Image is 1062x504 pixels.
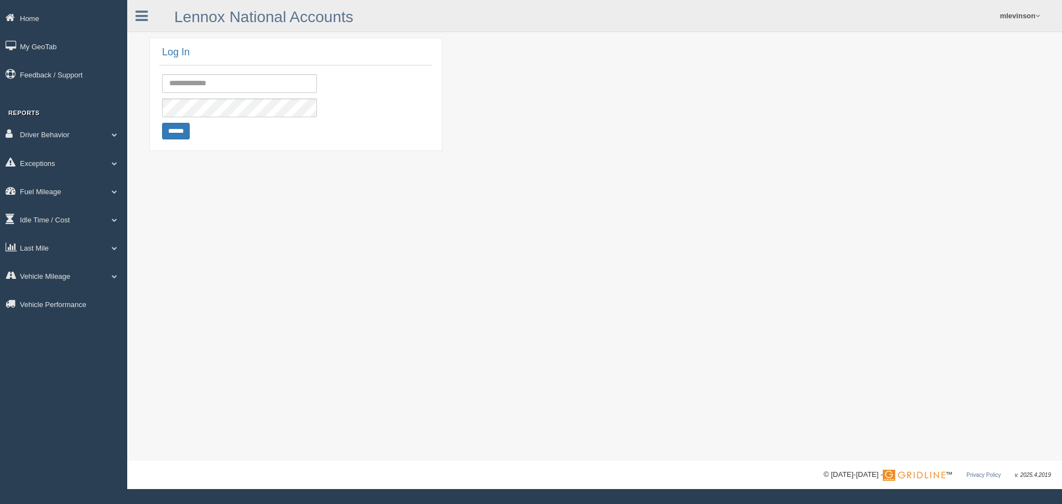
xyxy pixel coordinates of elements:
[883,470,945,481] img: Gridline
[174,8,353,25] a: Lennox National Accounts
[966,472,1001,478] a: Privacy Policy
[1015,472,1051,478] span: v. 2025.4.2019
[162,47,190,58] h2: Log In
[824,469,1051,481] div: © [DATE]-[DATE] - ™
